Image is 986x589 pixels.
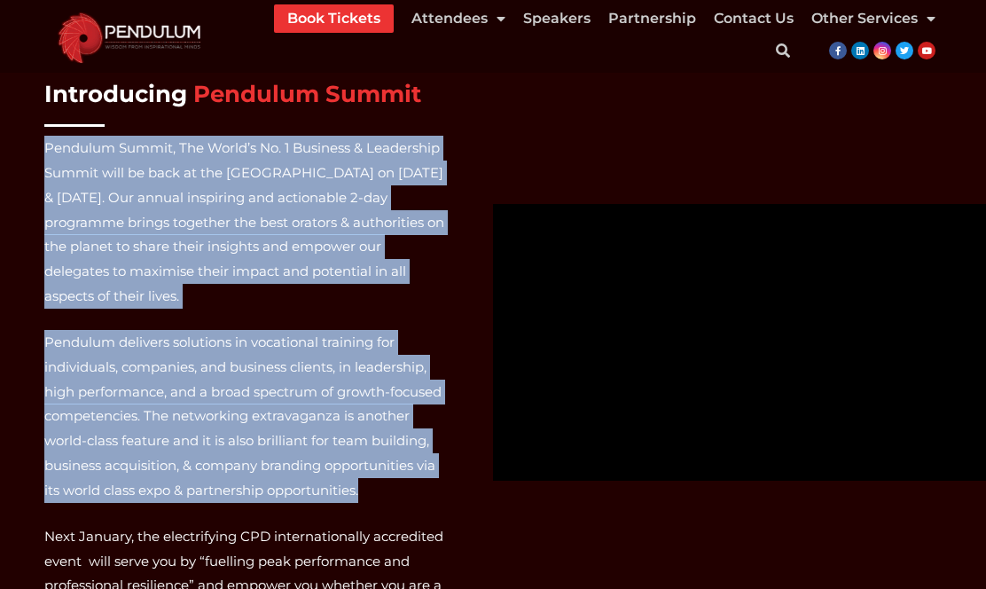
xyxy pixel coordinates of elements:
[50,9,209,63] img: cropped-cropped-Pendulum-Summit-Logo-Website.png
[287,4,380,33] a: Book Tickets
[411,4,505,33] a: Attendees
[608,4,696,33] a: Partnership
[523,4,591,33] a: Speakers
[44,136,449,309] p: Pendulum Summit, The World’s No. 1 Business & Leadership Summit will be back at the [GEOGRAPHIC_D...
[274,4,935,33] nav: Menu
[714,4,794,33] a: Contact Us
[493,204,986,482] iframe: vimeo Video Player
[44,80,187,108] span: Introducing
[811,4,935,33] a: Other Services
[44,330,449,503] p: Pendulum delivers solutions in vocational training for individuals, companies, and business clien...
[193,80,421,108] span: Pendulum Summit
[9,432,306,580] iframe: Brevo live chat
[765,33,801,68] div: Search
